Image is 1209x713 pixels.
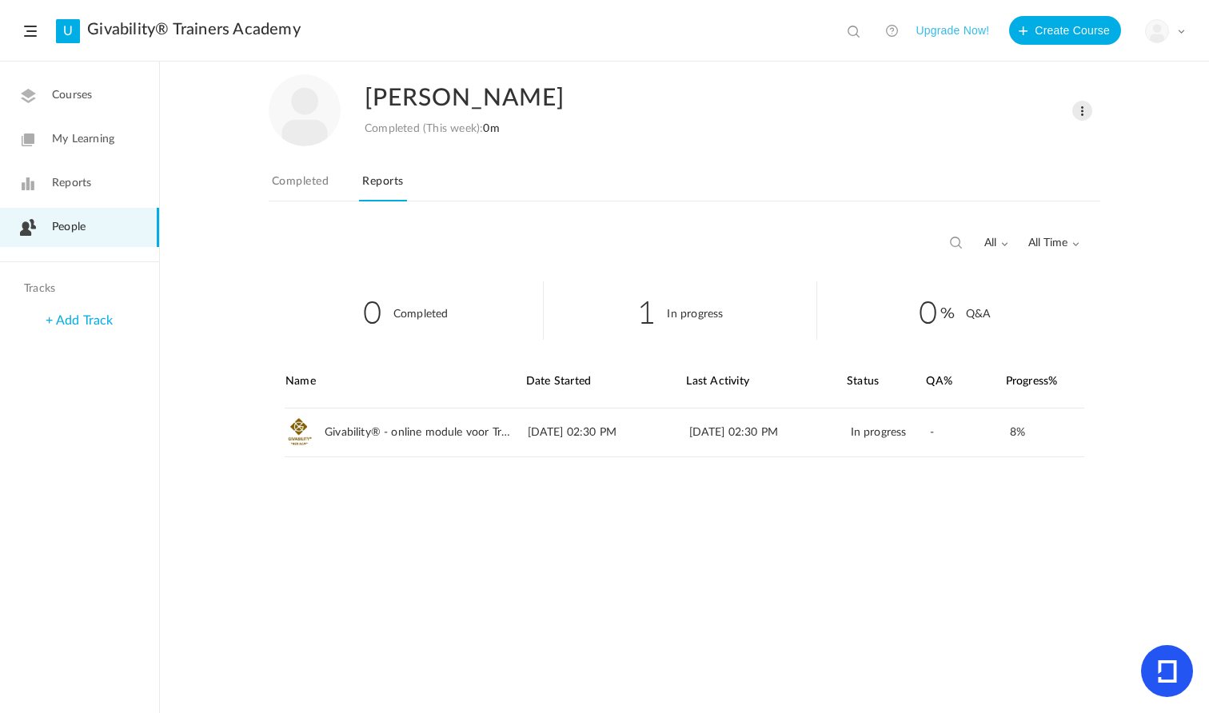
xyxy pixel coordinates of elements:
div: Status [847,356,925,408]
cite: Completed [393,309,449,320]
button: Upgrade Now! [916,16,989,45]
a: Reports [359,171,406,201]
a: + Add Track [46,314,113,327]
span: 0 [919,288,954,333]
div: Completed (This week): [365,122,500,136]
img: user-image.png [1146,20,1168,42]
h2: [PERSON_NAME] [365,74,1030,122]
span: All Time [1028,237,1079,250]
h4: Tracks [24,282,131,296]
div: QA% [926,356,1004,408]
span: Reports [52,175,91,192]
div: [DATE] 02:30 PM [689,408,848,456]
div: Date Started [526,356,685,408]
a: Givability® Trainers Academy [87,20,301,39]
span: 0 [363,288,381,333]
div: Last Activity [686,356,845,408]
div: - [930,408,1008,456]
span: 1 [637,288,656,333]
span: My Learning [52,131,114,148]
div: [DATE] 02:30 PM [528,408,687,456]
cite: In progress [667,309,723,320]
button: Create Course [1009,16,1121,45]
div: Name [285,356,525,408]
span: Courses [52,87,92,104]
span: all [984,237,1008,250]
div: In progress [851,408,929,456]
span: 0m [483,123,499,134]
img: screenshot-59.png [285,417,313,446]
a: Completed [269,171,332,201]
a: U [56,19,80,43]
span: People [52,219,86,236]
span: Givability® - online module voor Trainers in opleiding [325,426,512,440]
div: Progress% [1006,356,1084,408]
img: user-image.png [269,74,341,146]
cite: Q&A [966,309,991,320]
div: 8% [1010,418,1071,447]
